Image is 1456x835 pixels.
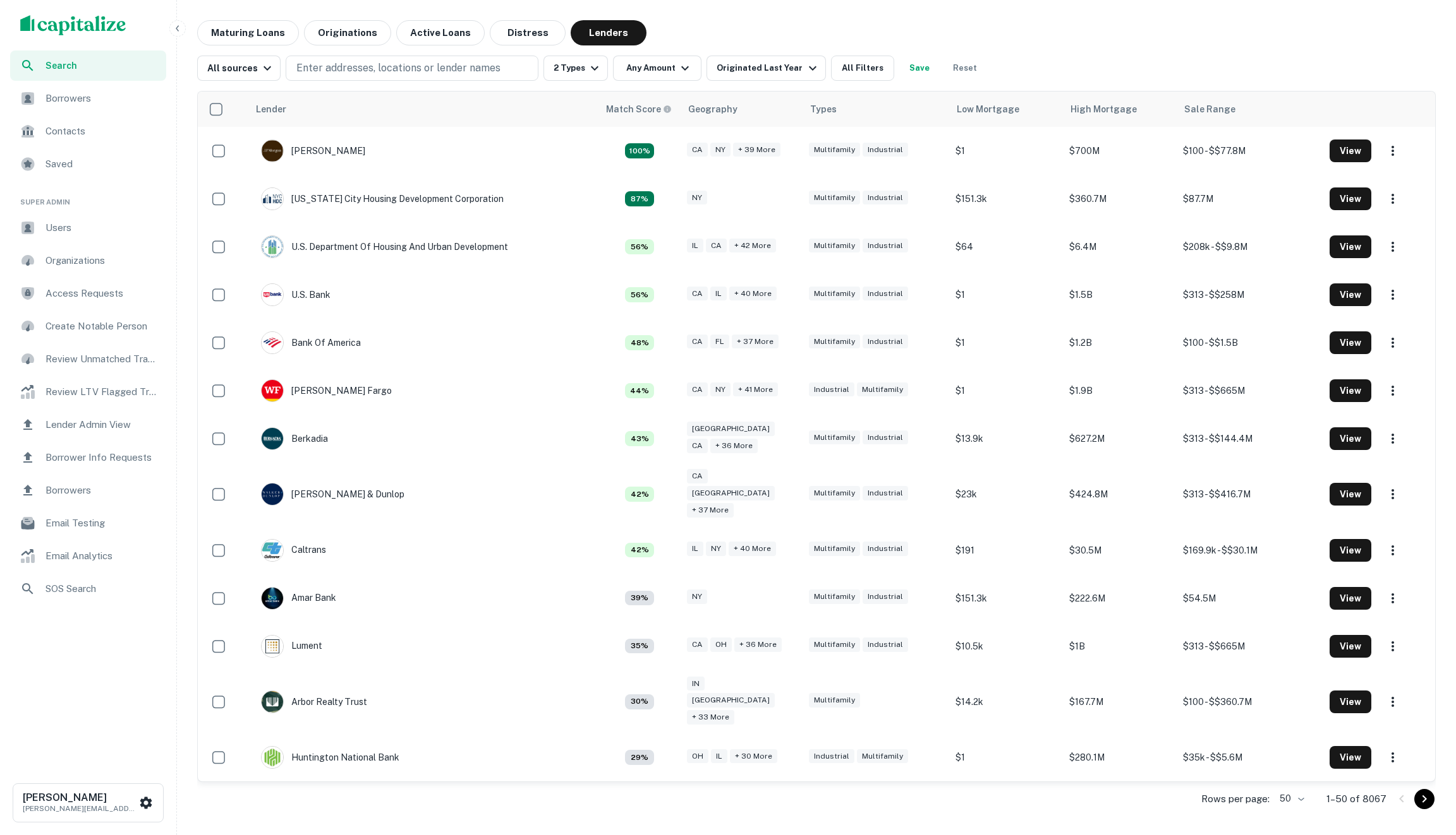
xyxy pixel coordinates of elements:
td: $1 [949,271,1063,319]
a: SOS Search [10,574,166,604]
span: Search [45,59,159,73]
div: Industrial [863,589,908,604]
div: Search [10,50,166,81]
div: [GEOGRAPHIC_DATA] [687,693,775,708]
div: Industrial [863,143,908,157]
td: $13.9k [949,415,1063,463]
img: picture [262,636,283,657]
div: Huntington National Bank [261,746,399,769]
div: Multifamily [809,430,860,445]
h6: [PERSON_NAME] [23,793,136,803]
div: + 41 more [733,382,778,397]
p: 1–50 of 8067 [1326,791,1386,807]
div: Multifamily [809,486,860,500]
div: Industrial [809,749,854,764]
div: Multifamily [809,239,860,253]
span: Borrowers [45,91,159,106]
div: Industrial [863,542,908,556]
a: Saved [10,149,166,179]
div: NY [710,382,731,397]
button: View [1330,139,1371,162]
button: View [1330,283,1371,306]
td: $360.7M [1063,175,1177,223]
div: Matching Properties: 659, hasApolloMatch: undefined [625,639,654,654]
div: IL [710,287,727,301]
div: CA [687,637,708,652]
div: Matching Properties: 3311, hasApolloMatch: undefined [625,143,654,158]
button: View [1330,427,1371,450]
button: Enter addresses, locations or lender names [286,56,538,81]
td: $100 - $$77.8M [1177,127,1323,175]
span: SOS Search [45,581,159,596]
div: Matching Properties: 1043, hasApolloMatch: undefined [625,287,654,302]
div: Matching Properties: 896, hasApolloMatch: undefined [625,335,654,350]
div: Matching Properties: 1045, hasApolloMatch: undefined [625,239,654,254]
button: Save your search to get updates of matches that match your search criteria. [899,56,940,81]
div: CA [687,287,708,301]
div: [PERSON_NAME] & Dunlop [261,483,404,506]
button: View [1330,539,1371,562]
li: Super Admin [10,182,166,213]
button: View [1330,690,1371,713]
div: U.s. Department Of Housing And Urban Development [261,235,508,258]
button: Distress [490,20,566,45]
div: Industrial [863,335,908,349]
img: picture [262,284,283,305]
button: View [1330,587,1371,610]
div: IL [711,749,727,764]
div: + 42 more [729,239,776,253]
div: Borrower Info Requests [10,442,166,473]
td: $100 - $$1.5B [1177,319,1323,367]
div: Matching Properties: 723, hasApolloMatch: undefined [625,591,654,606]
div: CA [687,335,708,349]
td: $167.7M [1063,670,1177,734]
button: View [1330,379,1371,402]
div: Berkadia [261,427,328,450]
div: Multifamily [809,335,860,349]
div: CA [687,439,708,453]
td: $1B [1063,622,1177,670]
td: $14.2k [949,670,1063,734]
th: Geography [681,92,803,127]
div: + 36 more [734,637,782,652]
p: Enter addresses, locations or lender names [296,61,500,76]
td: $6.4M [1063,223,1177,271]
img: picture [262,236,283,258]
div: Lender [256,102,286,117]
span: Saved [45,157,159,172]
div: Access Requests [10,278,166,309]
div: + 37 more [732,335,779,349]
div: Arbor Realty Trust [261,690,367,713]
div: + 39 more [733,143,780,157]
div: Multifamily [857,749,908,764]
button: All Filters [831,56,894,81]
img: picture [262,380,283,401]
button: View [1330,483,1371,506]
th: Sale Range [1177,92,1323,127]
td: $1 [949,319,1063,367]
span: Email Analytics [45,548,159,564]
td: $313 - $$665M [1177,367,1323,415]
td: $30.5M [1063,526,1177,574]
div: Multifamily [809,637,860,652]
button: Any Amount [613,56,701,81]
td: $10.5k [949,622,1063,670]
p: Rows per page: [1201,791,1270,807]
td: $54.5M [1177,574,1323,622]
div: Matching Properties: 780, hasApolloMatch: undefined [625,543,654,558]
button: View [1330,187,1371,210]
a: Email Testing [10,508,166,538]
button: Go to next page [1414,789,1435,809]
div: Matching Properties: 789, hasApolloMatch: undefined [625,487,654,502]
div: [US_STATE] City Housing Development Corporation [261,187,504,210]
button: Maturing Loans [197,20,299,45]
div: Matching Properties: 1617, hasApolloMatch: undefined [625,191,654,206]
div: Caltrans [261,539,326,562]
img: picture [262,540,283,561]
div: Email Analytics [10,541,166,571]
span: Create Notable Person [45,319,159,334]
div: CA [687,382,708,397]
td: $424.8M [1063,463,1177,526]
